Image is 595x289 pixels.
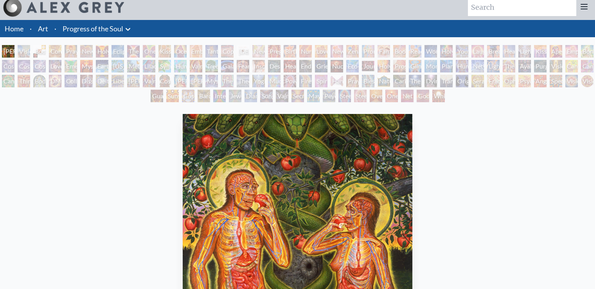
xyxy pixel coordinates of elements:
div: Cosmic Lovers [33,60,46,72]
div: Wonder [424,45,437,58]
div: Eclipse [111,45,124,58]
div: Networks [471,60,484,72]
div: Body, Mind, Spirit [33,45,46,58]
div: Insomnia [252,60,265,72]
div: Tantra [205,45,218,58]
div: Glimpsing the Empyrean [409,60,421,72]
div: Vajra Guru [143,75,155,87]
div: One [385,90,398,102]
div: Theologue [237,75,249,87]
div: Empowerment [565,45,578,58]
div: Deities & Demons Drinking from the Milky Pool [96,75,108,87]
div: Hands that See [331,75,343,87]
div: Promise [362,45,374,58]
div: Gaia [221,60,234,72]
div: White Light [432,90,445,102]
div: Cannabis Mudra [565,60,578,72]
div: Steeplehead 2 [354,90,367,102]
div: Body/Mind as a Vibratory Field of Energy [33,75,46,87]
div: Angel Skin [534,75,546,87]
div: Praying Hands [346,75,359,87]
div: Bond [581,45,593,58]
div: Healing [503,45,515,58]
li: · [27,20,35,37]
div: Original Face [456,75,468,87]
div: Breathing [487,45,500,58]
div: Transfiguration [440,75,453,87]
div: Fear [237,60,249,72]
div: Journey of the Wounded Healer [362,60,374,72]
div: Dying [424,75,437,87]
div: Caring [393,75,406,87]
div: Oversoul [370,90,382,102]
div: Holy Fire [377,60,390,72]
div: Bardo Being [198,90,210,102]
div: One Taste [143,45,155,58]
div: Despair [268,60,280,72]
div: Power to the Peaceful [284,75,296,87]
div: Cosmic Artist [18,60,30,72]
div: Diamond Being [244,90,257,102]
div: Headache [284,60,296,72]
div: Planetary Prayers [440,60,453,72]
div: Psychomicrograph of a Fractal Paisley Cherub Feather Tip [518,75,531,87]
div: Cosmic [DEMOGRAPHIC_DATA] [158,75,171,87]
div: Lilacs [143,60,155,72]
div: Visionary Origin of Language [18,45,30,58]
div: Ocean of Love Bliss [174,45,187,58]
div: Guardian of Infinite Vision [151,90,163,102]
div: Grieving [315,60,327,72]
div: Nuclear Crucifixion [331,60,343,72]
div: Spectral Lotus [550,75,562,87]
div: [DEMOGRAPHIC_DATA] Embryo [237,45,249,58]
li: · [51,20,59,37]
div: Contemplation [49,45,61,58]
div: Embracing [190,45,202,58]
div: Vajra Horse [190,60,202,72]
div: Spirit Animates the Flesh [315,75,327,87]
a: Home [5,24,23,33]
div: Tree & Person [205,60,218,72]
div: Cosmic Elf [182,90,194,102]
div: Vision Crystal [565,75,578,87]
div: Emerald Grail [65,60,77,72]
div: Earth Energies [96,60,108,72]
div: The Seer [221,75,234,87]
div: Kissing [158,45,171,58]
div: Vision [PERSON_NAME] [581,75,593,87]
div: Song of Vajra Being [260,90,273,102]
div: Peyote Being [323,90,335,102]
div: The Kiss [127,45,140,58]
div: New Family [331,45,343,58]
div: [PERSON_NAME] & Eve [2,45,14,58]
div: Sunyata [166,90,179,102]
div: Secret Writing Being [291,90,304,102]
div: Boo-boo [393,45,406,58]
div: Jewel Being [229,90,241,102]
div: Aperture [550,45,562,58]
div: Ophanic Eyelash [503,75,515,87]
div: Steeplehead 1 [338,90,351,102]
div: Copulating [221,45,234,58]
div: Ayahuasca Visitation [518,60,531,72]
div: Endarkenment [299,60,312,72]
div: New Man New Woman [80,45,93,58]
div: Vajra Being [276,90,288,102]
div: Firewalking [299,75,312,87]
div: Liberation Through Seeing [111,75,124,87]
div: Cannabis Sutra [581,60,593,72]
div: Monochord [424,60,437,72]
div: Purging [534,60,546,72]
div: Human Geometry [456,60,468,72]
div: Humming Bird [174,60,187,72]
div: [PERSON_NAME] [190,75,202,87]
div: Nursing [299,45,312,58]
div: Cannabacchus [2,75,14,87]
div: Lightworker [487,60,500,72]
div: Eco-Atlas [346,60,359,72]
div: DMT - The Spirit Molecule [49,75,61,87]
div: Young & Old [456,45,468,58]
div: Collective Vision [65,75,77,87]
div: Family [377,45,390,58]
div: The Soul Finds It's Way [409,75,421,87]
